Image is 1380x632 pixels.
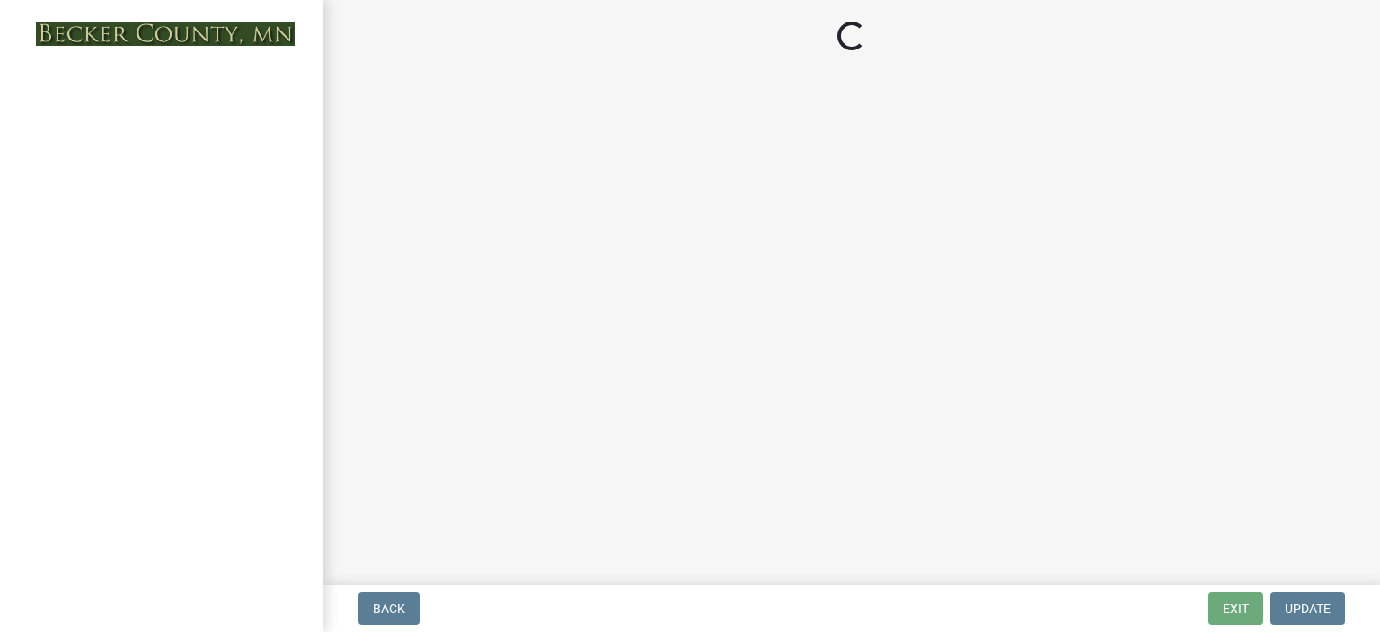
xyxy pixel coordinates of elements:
button: Update [1270,592,1345,625]
img: Becker County, Minnesota [36,22,295,46]
span: Back [373,601,405,616]
button: Exit [1208,592,1263,625]
span: Update [1285,601,1331,616]
button: Back [358,592,420,625]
